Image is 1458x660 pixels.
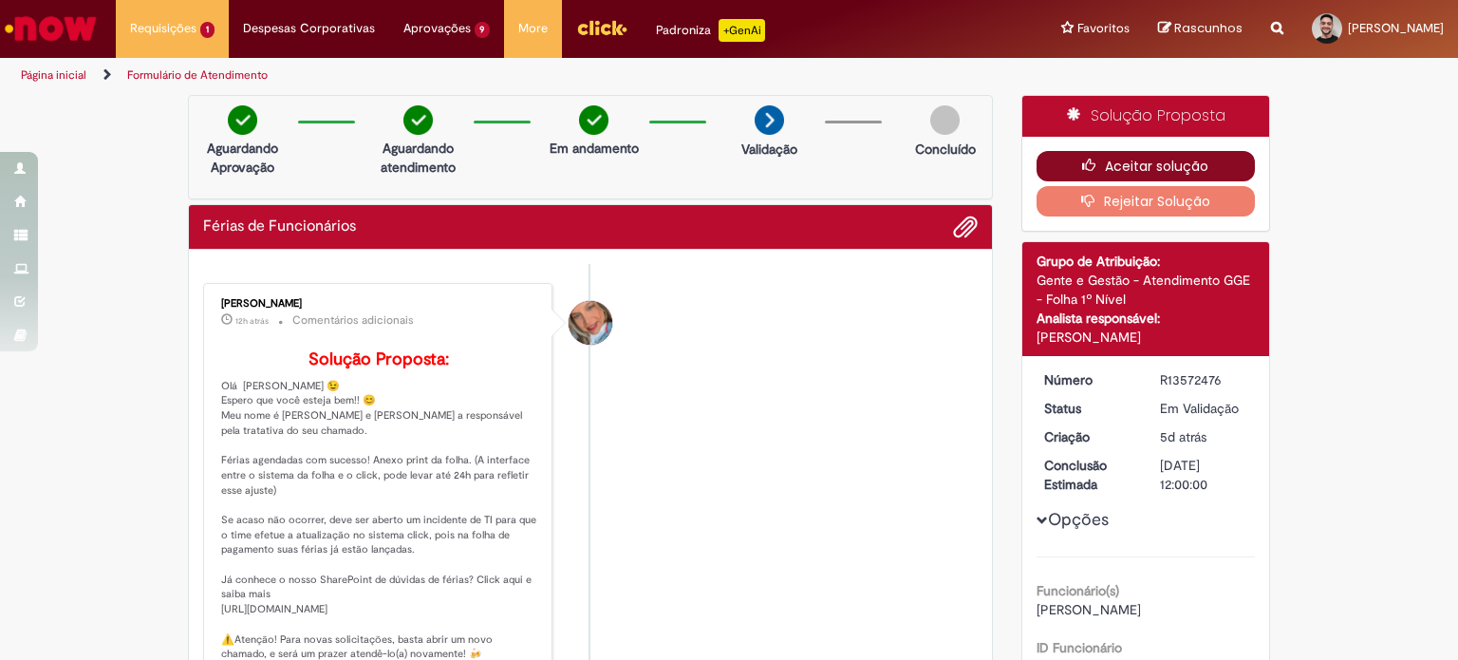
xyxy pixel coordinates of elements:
button: Aceitar solução [1037,151,1256,181]
p: +GenAi [719,19,765,42]
button: Adicionar anexos [953,215,978,239]
div: Grupo de Atribuição: [1037,252,1256,271]
span: 9 [475,22,491,38]
span: [PERSON_NAME] [1037,601,1141,618]
img: check-circle-green.png [579,105,608,135]
div: Em Validação [1160,399,1248,418]
p: Aguardando Aprovação [196,139,289,177]
small: Comentários adicionais [292,312,414,329]
span: 12h atrás [235,315,269,327]
a: Página inicial [21,67,86,83]
img: img-circle-grey.png [930,105,960,135]
span: Favoritos [1077,19,1130,38]
span: Aprovações [403,19,471,38]
div: [PERSON_NAME] [1037,328,1256,347]
img: check-circle-green.png [403,105,433,135]
span: Rascunhos [1174,19,1243,37]
h2: Férias de Funcionários Histórico de tíquete [203,218,356,236]
dt: Conclusão Estimada [1030,456,1147,494]
p: Validação [741,140,797,159]
b: Solução Proposta: [308,349,449,370]
span: Requisições [130,19,196,38]
div: R13572476 [1160,370,1248,389]
img: click_logo_yellow_360x200.png [576,13,627,42]
span: More [518,19,548,38]
img: ServiceNow [2,9,100,47]
div: 27/09/2025 04:02:37 [1160,427,1248,446]
dt: Número [1030,370,1147,389]
button: Rejeitar Solução [1037,186,1256,217]
b: ID Funcionário [1037,639,1122,656]
ul: Trilhas de página [14,58,958,93]
div: [PERSON_NAME] [221,298,537,310]
span: 5d atrás [1160,428,1206,445]
img: arrow-next.png [755,105,784,135]
div: Jacqueline Andrade Galani [569,301,612,345]
span: [PERSON_NAME] [1348,20,1444,36]
a: Formulário de Atendimento [127,67,268,83]
dt: Status [1030,399,1147,418]
a: Rascunhos [1158,20,1243,38]
p: Em andamento [550,139,639,158]
p: Aguardando atendimento [372,139,464,177]
div: Solução Proposta [1022,96,1270,137]
div: [DATE] 12:00:00 [1160,456,1248,494]
div: Analista responsável: [1037,309,1256,328]
time: 27/09/2025 09:02:37 [1160,428,1206,445]
div: Padroniza [656,19,765,42]
p: Concluído [915,140,976,159]
span: Despesas Corporativas [243,19,375,38]
img: check-circle-green.png [228,105,257,135]
b: Funcionário(s) [1037,582,1119,599]
span: 1 [200,22,215,38]
div: Gente e Gestão - Atendimento GGE - Folha 1º Nível [1037,271,1256,309]
dt: Criação [1030,427,1147,446]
